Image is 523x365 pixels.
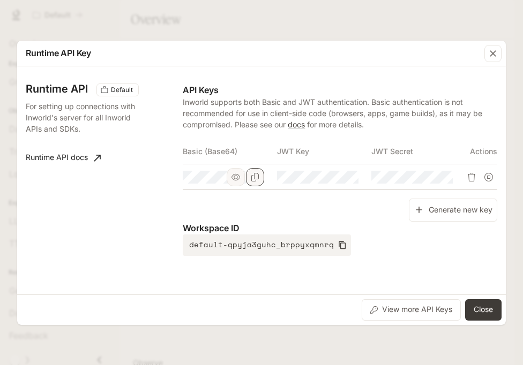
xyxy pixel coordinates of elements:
[466,139,497,164] th: Actions
[21,147,105,169] a: Runtime API docs
[183,234,351,256] button: default-qpyja3guhc_brppyxqmnrq
[26,101,137,134] p: For setting up connections with Inworld's server for all Inworld APIs and SDKs.
[183,83,497,96] p: API Keys
[362,299,461,321] button: View more API Keys
[465,299,502,321] button: Close
[183,222,497,234] p: Workspace ID
[26,83,88,94] h3: Runtime API
[246,168,264,186] button: Copy Basic (Base64)
[371,139,466,164] th: JWT Secret
[277,139,371,164] th: JWT Key
[96,83,139,96] div: These keys will apply to your current workspace only
[107,85,137,95] span: Default
[463,169,480,186] button: Delete API key
[480,169,497,186] button: Suspend API key
[183,96,497,130] p: Inworld supports both Basic and JWT authentication. Basic authentication is not recommended for u...
[409,199,497,222] button: Generate new key
[183,139,277,164] th: Basic (Base64)
[26,47,91,59] p: Runtime API Key
[288,120,305,129] a: docs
